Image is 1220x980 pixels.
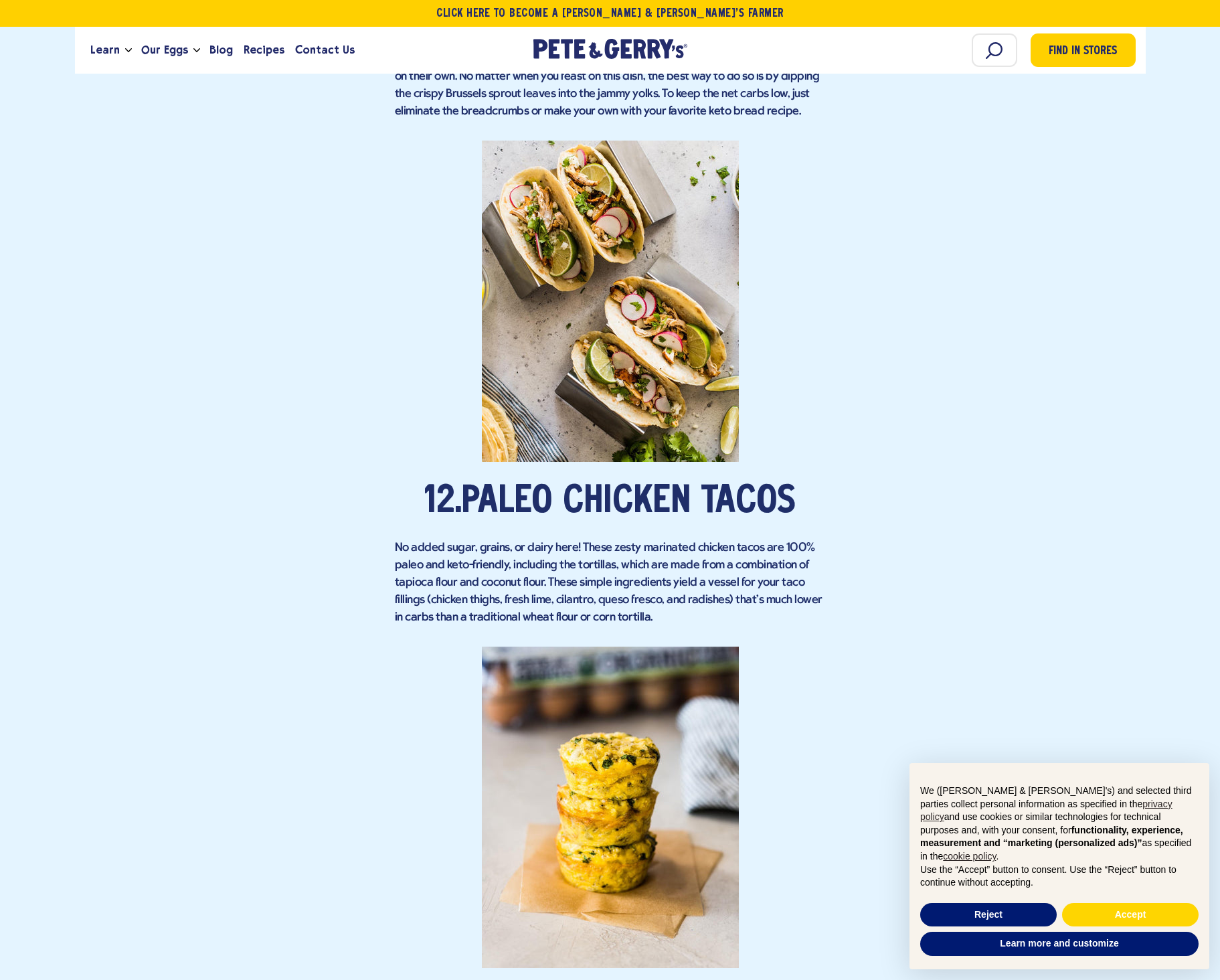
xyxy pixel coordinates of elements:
button: Accept [1062,903,1199,927]
span: Blog [209,42,233,58]
p: No added sugar, grains, or dairy here! These zesty marinated chicken tacos are 100% paleo and ket... [395,540,826,627]
button: Open the dropdown menu for Our Eggs [193,48,200,53]
a: Find in Stores [1031,33,1136,67]
p: Use the “Accept” button to consent. Use the “Reject” button to continue without accepting. [920,864,1199,890]
button: Reject [920,903,1057,927]
a: Our Eggs [136,32,193,68]
a: Contact Us [290,32,360,68]
a: Paleo Chicken Tacos [462,484,796,521]
input: Search [972,33,1017,67]
p: We ([PERSON_NAME] & [PERSON_NAME]'s) and selected third parties collect personal information as s... [920,785,1199,864]
span: Learn [90,42,120,58]
span: Our Eggs [141,42,188,58]
a: Blog [204,32,238,68]
div: Notice [899,752,1220,980]
h2: 12. [395,482,826,522]
p: These roasted Brussels sprouts make for an elegant side dish to pair with steak or chicken, but t... [395,33,826,120]
span: Recipes [244,42,284,58]
span: Contact Us [295,42,355,58]
button: Learn more and customize [920,932,1199,956]
a: Learn [85,32,125,68]
a: cookie policy [943,851,996,862]
button: Open the dropdown menu for Learn [125,48,132,53]
span: Find in Stores [1049,43,1117,61]
a: Recipes [238,32,290,68]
